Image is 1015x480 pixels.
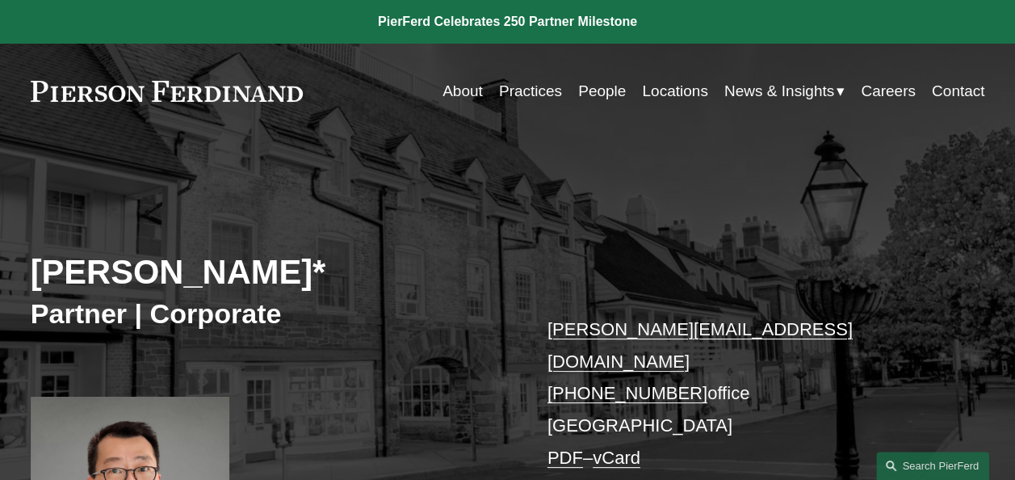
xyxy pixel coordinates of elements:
h2: [PERSON_NAME]* [31,252,508,293]
a: About [442,76,483,107]
p: office [GEOGRAPHIC_DATA] – [547,314,945,474]
a: Careers [861,76,916,107]
h3: Partner | Corporate [31,297,508,331]
a: [PERSON_NAME][EMAIL_ADDRESS][DOMAIN_NAME] [547,319,853,372]
a: Search this site [876,452,989,480]
a: People [578,76,626,107]
a: Locations [642,76,707,107]
span: News & Insights [724,78,834,105]
a: Practices [499,76,562,107]
a: folder dropdown [724,76,845,107]
a: vCard [593,448,640,468]
a: PDF [547,448,583,468]
a: Contact [932,76,984,107]
a: [PHONE_NUMBER] [547,383,707,403]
